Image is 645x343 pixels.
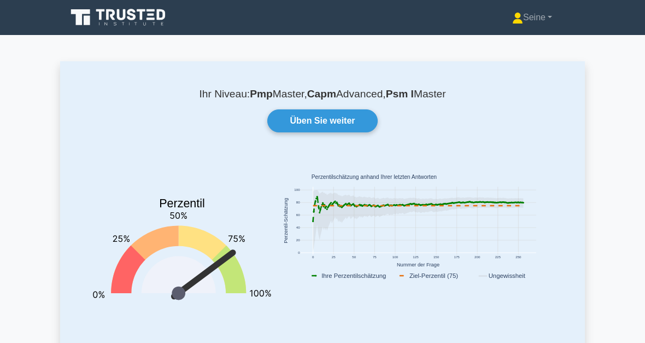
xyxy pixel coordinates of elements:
a: Üben Sie weiter [267,109,377,132]
text: Nummer der Frage [397,263,439,268]
text: 200 [474,255,480,259]
text: 50 [352,255,356,259]
a: Seine [486,7,578,28]
font: Seine [523,13,546,22]
p: Ihr Niveau: Master, Advanced, Master [86,88,559,101]
text: 225 [495,255,501,259]
text: Perzentil [159,197,205,210]
b: Psm I [386,88,414,100]
text: 40 [296,226,300,230]
text: 125 [413,255,419,259]
text: 25 [332,255,336,259]
text: Perzentil-Schätzung [283,198,289,243]
text: 100 [392,255,398,259]
text: 100 [294,188,300,192]
text: Perzentilschätzung anhand Ihrer letzten Antworten [312,175,437,181]
text: 0 [298,251,300,255]
b: Capm [307,88,336,100]
b: Pmp [250,88,273,100]
text: 80 [296,201,300,205]
text: 60 [296,213,300,217]
text: 0 [312,255,314,259]
text: 175 [454,255,460,259]
text: 150 [433,255,439,259]
text: 250 [515,255,521,259]
text: 75 [373,255,377,259]
text: 20 [296,239,300,242]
